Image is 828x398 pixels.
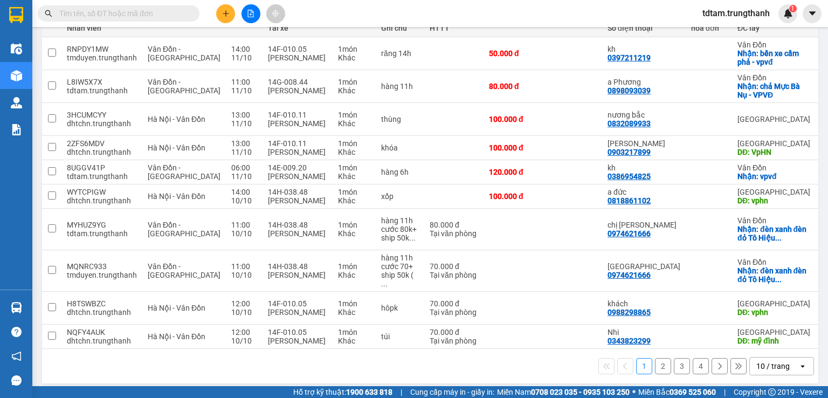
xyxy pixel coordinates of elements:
[67,308,137,317] div: dhtchn.trungthanh
[67,119,137,128] div: dhtchn.trungthanh
[338,229,370,238] div: Khác
[381,332,419,341] div: túi
[608,163,680,172] div: kh
[338,221,370,229] div: 1 món
[67,148,137,156] div: dhtchn.trungthanh
[67,24,128,32] div: Nhân viên
[231,271,257,279] div: 10/10
[381,279,388,288] span: ...
[789,5,797,12] sup: 1
[737,148,810,156] div: DĐ: VpHN
[268,172,327,181] div: [PERSON_NAME]
[148,192,205,201] span: Hà Nội - Vân Đồn
[737,24,802,32] div: ĐC lấy
[608,337,651,345] div: 0343823299
[67,163,137,172] div: 8UGGV41P
[272,10,279,17] span: aim
[67,45,137,53] div: RNPDY1MW
[338,163,370,172] div: 1 món
[737,328,810,337] div: [GEOGRAPHIC_DATA]
[724,386,726,398] span: |
[67,299,137,308] div: H8TSWBZC
[608,86,651,95] div: 0898093039
[674,358,690,374] button: 3
[338,45,370,53] div: 1 món
[381,253,419,262] div: hàng 11h
[231,86,257,95] div: 11/10
[67,328,137,337] div: NQFY4AUK
[148,78,220,95] span: Vân Đồn - [GEOGRAPHIC_DATA]
[636,358,652,374] button: 1
[608,24,680,32] div: Số điện thoại
[791,5,795,12] span: 1
[737,299,810,308] div: [GEOGRAPHIC_DATA]
[11,43,22,54] img: warehouse-icon
[338,53,370,62] div: Khác
[268,308,327,317] div: [PERSON_NAME]
[268,328,327,337] div: 14F-010.05
[497,386,630,398] span: Miền Nam
[608,229,651,238] div: 0974621666
[67,188,137,196] div: WYTCPIGW
[268,53,327,62] div: [PERSON_NAME]
[381,24,419,32] div: Ghi chú
[608,271,651,279] div: 0974621666
[11,375,22,386] span: message
[655,358,671,374] button: 2
[293,386,392,398] span: Hỗ trợ kỹ thuật:
[608,188,680,196] div: a đức
[737,82,810,99] div: Nhận: chả Mực Bà Nụ - VPVĐ
[67,172,137,181] div: tdtam.trungthanh
[608,53,651,62] div: 0397211219
[737,139,810,148] div: [GEOGRAPHIC_DATA]
[381,143,419,152] div: khóa
[430,229,478,238] div: Tại văn phòng
[67,262,137,271] div: MQNRC933
[241,4,260,23] button: file-add
[338,78,370,86] div: 1 món
[430,328,478,337] div: 70.000 đ
[268,86,327,95] div: [PERSON_NAME]
[775,275,782,284] span: ...
[148,115,205,123] span: Hà Nội - Vân Đồn
[409,234,416,242] span: ...
[338,262,370,271] div: 1 món
[268,299,327,308] div: 14F-010.05
[338,308,370,317] div: Khác
[489,143,543,152] div: 100.000 đ
[231,221,257,229] div: 11:00
[489,115,543,123] div: 100.000 đ
[231,148,257,156] div: 11/10
[430,221,478,229] div: 80.000 đ
[608,221,680,229] div: chị Giang
[231,78,257,86] div: 11:00
[694,6,778,20] span: tdtam.trungthanh
[268,196,327,205] div: [PERSON_NAME]
[737,266,810,284] div: Nhận: đèn xanh đèn đỏ Tô Hiệu Cẩm Phả -VPVĐ
[268,337,327,345] div: [PERSON_NAME]
[268,139,327,148] div: 14F-010.11
[756,361,790,372] div: 10 / trang
[737,172,810,181] div: Nhận: vpvđ
[9,7,23,23] img: logo-vxr
[737,216,810,225] div: Vân Đồn
[231,196,257,205] div: 10/10
[268,221,327,229] div: 14H-038.48
[67,271,137,279] div: tmduyen.trungthanh
[148,332,205,341] span: Hà Nội - Vân Đồn
[608,262,680,271] div: Chị Giang
[638,386,716,398] span: Miền Bắc
[268,45,327,53] div: 14F-010.05
[231,299,257,308] div: 12:00
[148,304,205,312] span: Hà Nội - Vân Đồn
[67,196,137,205] div: dhtchn.trungthanh
[338,119,370,128] div: Khác
[430,308,478,317] div: Tại văn phòng
[430,24,470,32] div: HTTT
[231,229,257,238] div: 10/10
[410,386,494,398] span: Cung cấp máy in - giấy in:
[67,139,137,148] div: 2ZFS6MDV
[59,8,187,19] input: Tìm tên, số ĐT hoặc mã đơn
[231,308,257,317] div: 10/10
[632,390,636,394] span: ⚪️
